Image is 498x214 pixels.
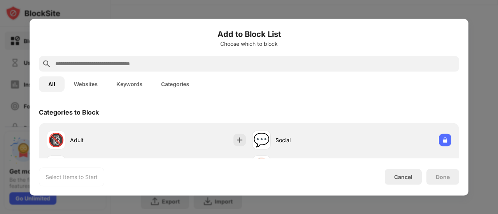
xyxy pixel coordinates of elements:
img: search.svg [42,59,51,68]
button: Websites [65,76,107,92]
button: Keywords [107,76,152,92]
div: 🔞 [48,132,64,148]
div: Select Items to Start [46,173,98,181]
div: Choose which to block [39,40,459,47]
div: 💬 [253,132,270,148]
div: Done [436,174,450,180]
div: Categories to Block [39,108,99,116]
h6: Add to Block List [39,28,459,40]
button: Categories [152,76,198,92]
div: Adult [70,136,146,144]
div: Cancel [394,174,412,180]
div: 🏀 [253,157,270,173]
div: Social [275,136,352,144]
button: All [39,76,65,92]
div: 🗞 [49,157,63,173]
